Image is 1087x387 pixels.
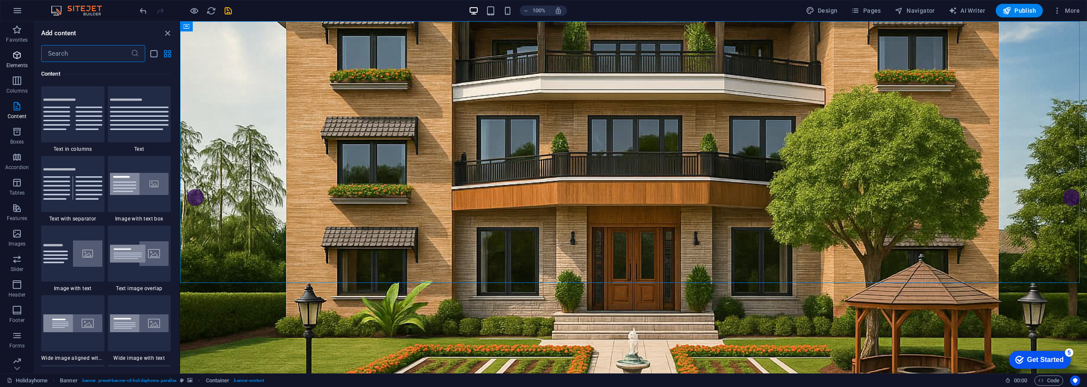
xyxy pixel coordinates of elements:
[108,355,171,362] span: Wide image with text
[43,314,102,332] img: wide-image-with-text-aligned.svg
[8,113,26,120] p: Content
[7,4,69,22] div: Get Started 5 items remaining, 0% complete
[803,4,841,17] button: Design
[41,226,104,292] div: Image with text
[81,376,177,386] span: . banner .preset-banner-v3-holidayhome .parallax
[996,4,1043,17] button: Publish
[41,215,104,222] span: Text with separator
[41,355,104,362] span: Wide image aligned with text
[60,376,264,386] nav: breadcrumb
[206,376,230,386] span: Click to select. Double-click to edit
[9,189,25,196] p: Tables
[7,215,27,222] p: Features
[187,378,192,383] i: This element contains a background
[162,28,172,38] button: close panel
[41,285,104,292] span: Image with text
[6,88,28,94] p: Columns
[110,99,169,130] img: text.svg
[108,146,171,153] span: Text
[9,342,25,349] p: Forms
[1014,376,1027,386] span: 00 00
[206,6,216,16] button: reload
[149,48,159,59] button: list-view
[180,378,184,383] i: This element is a customizable preset
[43,99,102,130] img: text-in-columns.svg
[110,241,169,266] img: text-image-overlap.svg
[110,173,169,195] img: image-with-text-box.svg
[189,6,199,16] button: Click here to leave preview mode and continue editing
[108,295,171,362] div: Wide image with text
[206,6,216,16] i: Reload page
[10,138,24,145] p: Boxes
[1005,376,1028,386] h6: Session time
[108,215,171,222] span: Image with text box
[41,69,171,79] h6: Content
[945,4,989,17] button: AI Writer
[41,28,76,38] h6: Add content
[6,37,28,43] p: Favorites
[223,6,233,16] button: save
[6,62,28,69] p: Elements
[949,6,986,15] span: AI Writer
[108,285,171,292] span: Text image overlap
[848,4,884,17] button: Pages
[1053,6,1080,15] span: More
[851,6,881,15] span: Pages
[1070,376,1080,386] button: Usercentrics
[1038,376,1059,386] span: Code
[806,6,838,15] span: Design
[8,291,25,298] p: Header
[162,48,172,59] button: grid-view
[108,156,171,222] div: Image with text box
[41,45,131,62] input: Search
[110,314,169,332] img: wide-image-with-text.svg
[41,295,104,362] div: Wide image aligned with text
[5,164,29,171] p: Accordion
[223,6,233,16] i: Save (Ctrl+S)
[41,156,104,222] div: Text with separator
[25,9,62,17] div: Get Started
[1034,376,1063,386] button: Code
[43,168,102,200] img: text-with-separator.svg
[63,2,71,10] div: 5
[41,146,104,153] span: Text in columns
[43,240,102,267] img: text-with-image-v4.svg
[520,6,550,16] button: 100%
[895,6,935,15] span: Navigator
[891,4,938,17] button: Navigator
[41,86,104,153] div: Text in columns
[1050,4,1083,17] button: More
[532,6,546,16] h6: 100%
[8,240,26,247] p: Images
[138,6,148,16] i: Undo: Change background (Ctrl+Z)
[108,226,171,292] div: Text image overlap
[108,86,171,153] div: Text
[9,317,25,324] p: Footer
[138,6,148,16] button: undo
[233,376,264,386] span: . banner-content
[803,4,841,17] div: Design (Ctrl+Alt+Y)
[60,376,78,386] span: Click to select. Double-click to edit
[49,6,113,16] img: Editor Logo
[7,376,48,386] a: Click to cancel selection. Double-click to open Pages
[11,266,24,273] p: Slider
[1003,6,1036,15] span: Publish
[1020,377,1021,384] span: :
